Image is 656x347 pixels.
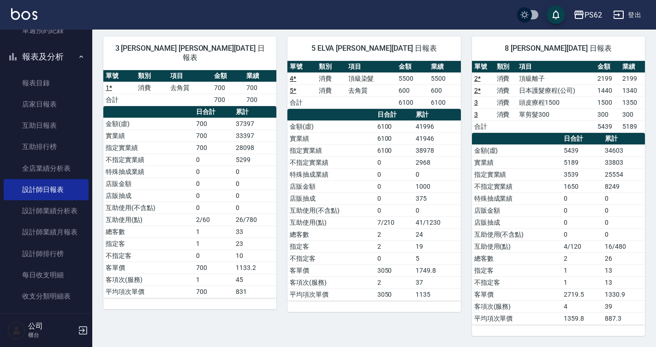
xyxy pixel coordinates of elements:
[212,70,244,82] th: 金額
[595,84,620,96] td: 1440
[413,156,461,168] td: 2968
[375,156,414,168] td: 0
[474,111,478,118] a: 3
[233,202,276,214] td: 0
[212,82,244,94] td: 700
[287,240,375,252] td: 指定客
[103,166,194,178] td: 特殊抽成業績
[4,286,89,307] a: 收支分類明細表
[4,221,89,243] a: 設計師業績月報表
[561,133,602,145] th: 日合計
[561,192,602,204] td: 0
[244,70,276,82] th: 業績
[413,264,461,276] td: 1749.8
[375,204,414,216] td: 0
[194,238,233,250] td: 1
[495,84,517,96] td: 消費
[233,118,276,130] td: 37397
[561,204,602,216] td: 0
[561,276,602,288] td: 1
[472,288,561,300] td: 客單價
[4,264,89,286] a: 每日收支明細
[233,262,276,274] td: 1133.2
[595,72,620,84] td: 2199
[413,204,461,216] td: 0
[194,154,233,166] td: 0
[103,106,276,298] table: a dense table
[136,70,168,82] th: 類別
[4,72,89,94] a: 報表目錄
[287,120,375,132] td: 金額(虛)
[4,136,89,157] a: 互助排行榜
[103,178,194,190] td: 店販金額
[429,84,461,96] td: 600
[287,228,375,240] td: 總客數
[620,61,645,73] th: 業績
[375,264,414,276] td: 3050
[4,20,89,41] a: 單週預約紀錄
[375,252,414,264] td: 0
[233,286,276,298] td: 831
[517,72,595,84] td: 頂級離子
[561,312,602,324] td: 1359.8
[483,44,634,53] span: 8 [PERSON_NAME][DATE] 日報表
[4,311,89,335] button: 客戶管理
[194,106,233,118] th: 日合計
[233,226,276,238] td: 33
[287,96,316,108] td: 合計
[547,6,565,24] button: save
[287,144,375,156] td: 指定實業績
[287,216,375,228] td: 互助使用(點)
[194,142,233,154] td: 700
[517,61,595,73] th: 項目
[429,96,461,108] td: 6100
[375,276,414,288] td: 2
[561,156,602,168] td: 5189
[103,70,276,106] table: a dense table
[413,144,461,156] td: 38978
[609,6,645,24] button: 登出
[413,288,461,300] td: 1135
[7,321,26,340] img: Person
[4,45,89,69] button: 報表及分析
[602,133,645,145] th: 累計
[595,61,620,73] th: 金額
[602,264,645,276] td: 13
[233,178,276,190] td: 0
[103,214,194,226] td: 互助使用(點)
[103,226,194,238] td: 總客數
[602,288,645,300] td: 1330.9
[602,240,645,252] td: 16/480
[429,61,461,73] th: 業績
[287,204,375,216] td: 互助使用(不含點)
[561,180,602,192] td: 1650
[561,252,602,264] td: 2
[413,120,461,132] td: 41996
[595,120,620,132] td: 5439
[602,204,645,216] td: 0
[413,132,461,144] td: 41946
[28,322,75,331] h5: 公司
[602,180,645,192] td: 8249
[194,214,233,226] td: 2/60
[602,252,645,264] td: 26
[244,82,276,94] td: 700
[413,192,461,204] td: 375
[194,118,233,130] td: 700
[194,190,233,202] td: 0
[517,84,595,96] td: 日本護髮療程(公司)
[472,168,561,180] td: 指定實業績
[595,108,620,120] td: 300
[561,264,602,276] td: 1
[4,179,89,200] a: 設計師日報表
[346,72,397,84] td: 頂級染髮
[561,300,602,312] td: 4
[495,72,517,84] td: 消費
[602,300,645,312] td: 39
[602,168,645,180] td: 25554
[233,154,276,166] td: 5299
[602,276,645,288] td: 13
[413,180,461,192] td: 1000
[233,274,276,286] td: 45
[472,133,645,325] table: a dense table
